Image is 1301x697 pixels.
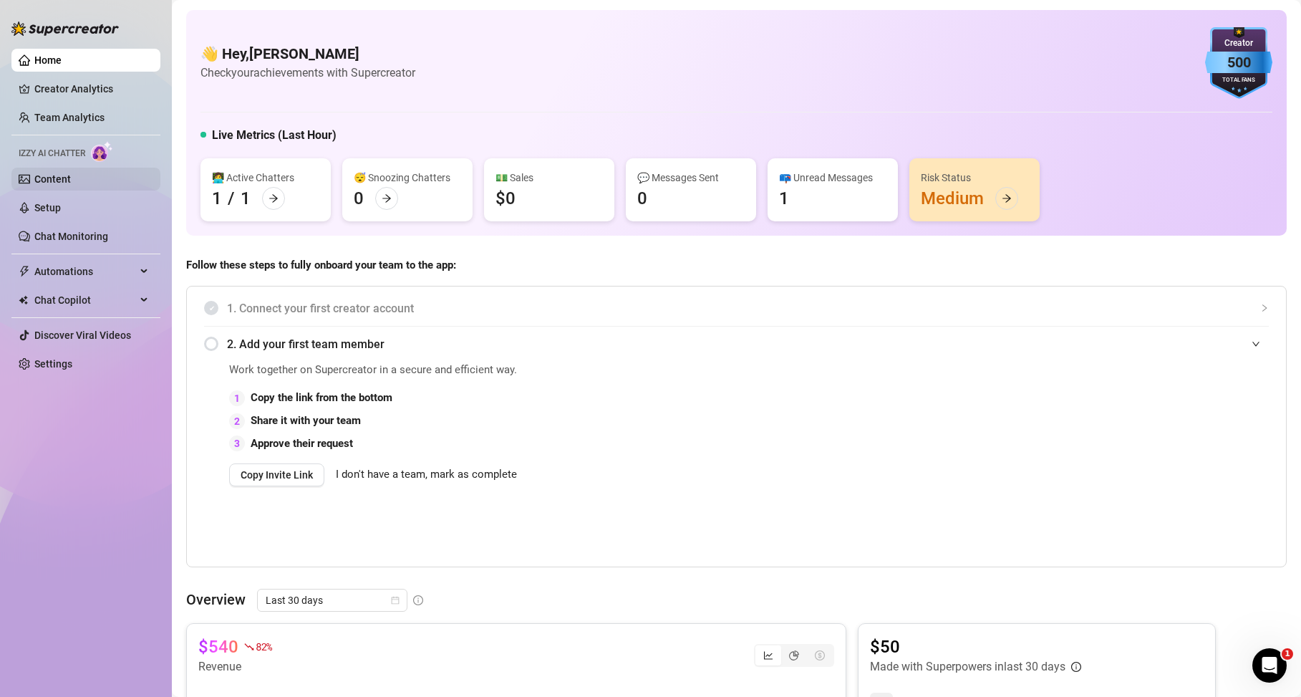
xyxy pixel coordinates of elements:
span: Last 30 days [266,590,399,611]
div: 💬 Messages Sent [637,170,745,186]
div: Creator [1205,37,1272,50]
span: 82 % [256,640,272,653]
span: arrow-right [1002,193,1012,203]
span: expanded [1252,340,1260,348]
a: Settings [34,358,72,370]
span: thunderbolt [19,266,30,277]
a: Discover Viral Videos [34,330,131,341]
iframe: Intercom live chat [1252,648,1287,683]
span: Work together on Supercreator in a secure and efficient way. [229,362,947,379]
span: 1 [1282,648,1293,660]
div: 📪 Unread Messages [779,170,886,186]
div: 0 [354,187,364,210]
span: Copy Invite Link [241,469,313,481]
div: 1. Connect your first creator account [204,291,1269,326]
a: Chat Monitoring [34,231,108,242]
img: AI Chatter [91,141,113,162]
span: arrow-right [269,193,279,203]
a: Home [34,54,62,66]
div: Risk Status [921,170,1028,186]
span: calendar [391,596,400,605]
div: 💵 Sales [495,170,603,186]
span: 1. Connect your first creator account [227,299,1269,317]
article: $50 [870,635,1081,658]
div: 1 [229,390,245,406]
span: Chat Copilot [34,289,136,312]
a: Content [34,173,71,185]
article: Check your achievements with Supercreator [200,64,415,82]
h4: 👋 Hey, [PERSON_NAME] [200,44,415,64]
div: 0 [637,187,647,210]
img: Chat Copilot [19,295,28,305]
a: Creator Analytics [34,77,149,100]
button: Copy Invite Link [229,463,324,486]
div: 2 [229,413,245,429]
div: 500 [1205,52,1272,74]
span: 2. Add your first team member [227,335,1269,353]
a: Setup [34,202,61,213]
article: Overview [186,589,246,610]
span: arrow-right [382,193,392,203]
div: 1 [212,187,222,210]
div: segmented control [754,644,834,667]
div: 👩‍💻 Active Chatters [212,170,319,186]
span: Automations [34,260,136,283]
div: Total Fans [1205,76,1272,85]
div: $0 [495,187,516,210]
article: $540 [198,635,238,658]
img: blue-badge-DgoSNQY1.svg [1205,27,1272,99]
div: 1 [779,187,789,210]
span: info-circle [413,595,423,605]
a: Team Analytics [34,112,105,123]
div: 😴 Snoozing Chatters [354,170,461,186]
strong: Copy the link from the bottom [251,391,392,404]
strong: Share it with your team [251,414,361,427]
span: fall [244,642,254,652]
span: I don't have a team, mark as complete [336,466,517,484]
strong: Approve their request [251,437,353,450]
h5: Live Metrics (Last Hour) [212,127,337,144]
span: line-chart [763,650,773,660]
span: collapsed [1260,304,1269,312]
img: logo-BBDzfeDw.svg [11,21,119,36]
div: 3 [229,436,245,451]
div: 2. Add your first team member [204,327,1269,362]
span: dollar-circle [815,650,825,660]
span: pie-chart [789,650,799,660]
article: Made with Superpowers in last 30 days [870,658,1065,676]
span: Izzy AI Chatter [19,147,85,160]
strong: Follow these steps to fully onboard your team to the app: [186,259,456,271]
div: 1 [241,187,251,210]
iframe: Adding Team Members [982,362,1269,545]
span: info-circle [1071,662,1081,672]
article: Revenue [198,658,272,676]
